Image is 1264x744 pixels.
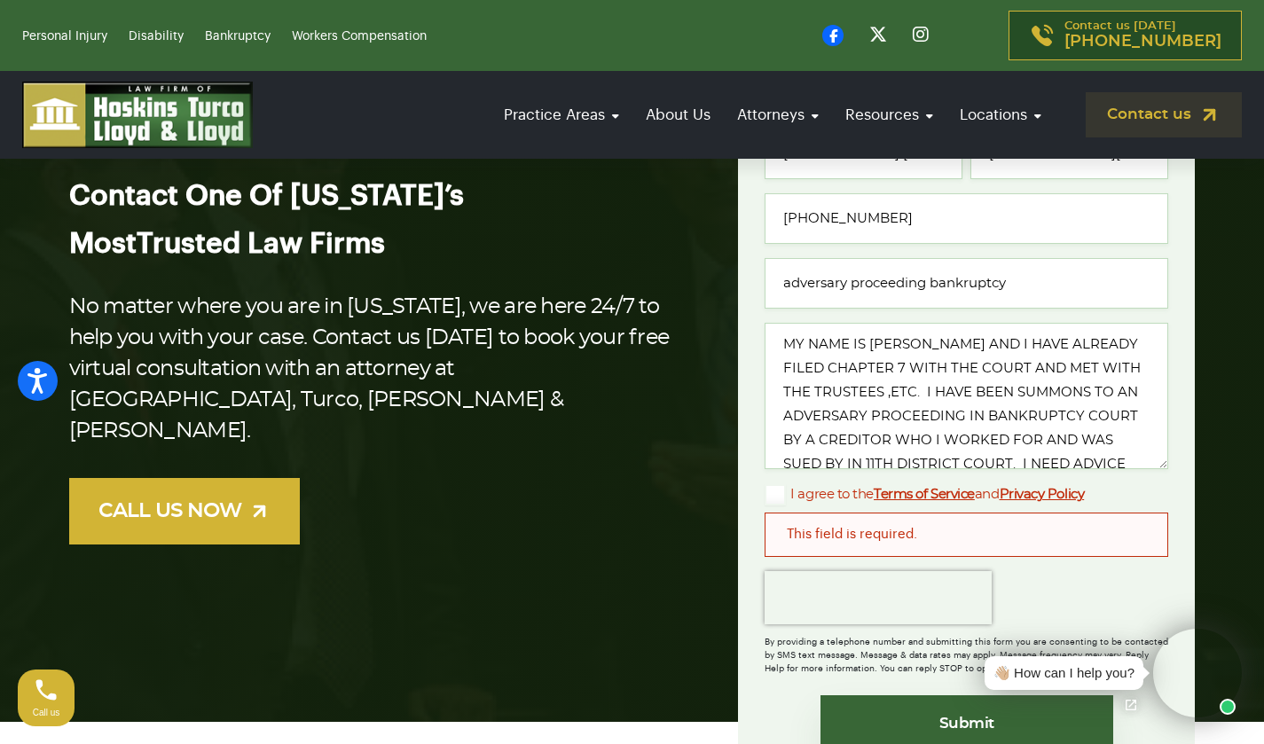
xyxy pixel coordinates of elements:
[765,571,992,624] iframe: reCAPTCHA
[1009,11,1242,60] a: Contact us [DATE][PHONE_NUMBER]
[137,230,385,258] span: Trusted Law Firms
[1112,686,1150,724] a: Open chat
[765,193,1168,244] input: Phone*
[69,478,300,544] a: CALL US NOW
[951,90,1050,140] a: Locations
[1000,488,1085,501] a: Privacy Policy
[1064,20,1221,51] p: Contact us [DATE]
[993,663,1134,684] div: 👋🏼 How can I help you?
[205,30,271,43] a: Bankruptcy
[22,82,253,148] img: logo
[728,90,828,140] a: Attorneys
[765,484,1084,505] label: I agree to the and
[69,230,137,258] span: Most
[765,624,1168,676] div: By providing a telephone number and submitting this form you are consenting to be contacted by SM...
[292,30,427,43] a: Workers Compensation
[33,708,60,717] span: Call us
[637,90,719,140] a: About Us
[69,292,682,447] p: No matter where you are in [US_STATE], we are here 24/7 to help you with your case. Contact us [D...
[874,488,975,501] a: Terms of Service
[765,258,1168,309] input: Type of case or question
[129,30,184,43] a: Disability
[248,500,271,522] img: arrow-up-right-light.svg
[765,513,1168,557] div: This field is required.
[495,90,628,140] a: Practice Areas
[69,182,464,210] span: Contact One Of [US_STATE]’s
[22,30,107,43] a: Personal Injury
[765,323,1168,469] textarea: MY NAME IS [PERSON_NAME] AND I HAVE ALREADY FILED CHAPTER 7 WITH THE COURT AND MET WITH THE TRUST...
[836,90,942,140] a: Resources
[1064,33,1221,51] span: [PHONE_NUMBER]
[1086,92,1242,137] a: Contact us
